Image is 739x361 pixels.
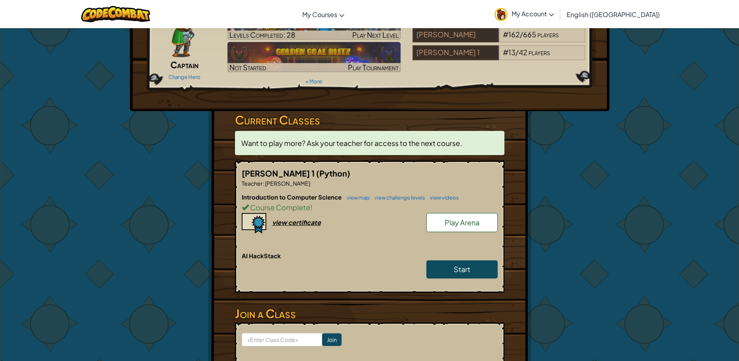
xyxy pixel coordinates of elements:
span: Captain [170,59,199,70]
span: / [516,48,519,57]
a: Start [426,260,498,278]
img: avatar [495,8,508,21]
span: Play Tournament [348,63,399,72]
span: Teacher [242,180,263,187]
span: (Python) [316,168,350,178]
input: Join [322,333,342,346]
a: My Account [491,2,558,27]
h3: Join a Class [235,305,504,323]
span: AI HackStack [242,252,281,259]
a: Not StartedPlay Tournament [227,42,401,72]
span: Play Arena [445,218,479,227]
img: certificate-icon.png [242,213,266,234]
span: My Courses [302,10,337,19]
span: : [263,180,264,187]
span: [PERSON_NAME] 1 [242,168,316,178]
span: 162 [508,30,520,39]
span: [PERSON_NAME] [264,180,310,187]
a: My Courses [298,4,348,25]
span: ! [310,203,312,212]
span: 42 [519,48,527,57]
img: Golden Goal [227,42,401,72]
div: [PERSON_NAME] 1 [412,45,499,60]
div: [PERSON_NAME] [412,27,499,42]
span: 13 [508,48,516,57]
a: [PERSON_NAME]#162/665players [412,35,586,44]
span: / [520,30,523,39]
a: view videos [426,194,459,201]
span: 665 [523,30,536,39]
span: Not Started [229,63,266,72]
span: players [537,30,559,39]
span: Want to play more? Ask your teacher for access to the next course. [241,138,462,148]
span: Start [454,265,470,274]
span: players [529,48,550,57]
img: captain-pose.png [172,10,194,57]
span: Levels Completed: 28 [229,30,295,39]
span: Play Next Level [352,30,399,39]
span: # [503,48,508,57]
div: view certificate [272,218,321,227]
h3: Current Classes [235,111,504,129]
a: Change Hero [168,74,201,80]
a: [PERSON_NAME] 1#13/42players [412,53,586,62]
span: Introduction to Computer Science [242,193,343,201]
span: Course Complete [249,203,310,212]
a: + More [306,78,322,84]
span: My Account [512,10,554,18]
input: <Enter Class Code> [242,333,322,346]
span: # [503,30,508,39]
span: English ([GEOGRAPHIC_DATA]) [567,10,660,19]
a: view challenge levels [370,194,425,201]
a: English ([GEOGRAPHIC_DATA]) [563,4,664,25]
img: CodeCombat logo [81,6,151,22]
a: view certificate [242,218,321,227]
a: view map [343,194,370,201]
